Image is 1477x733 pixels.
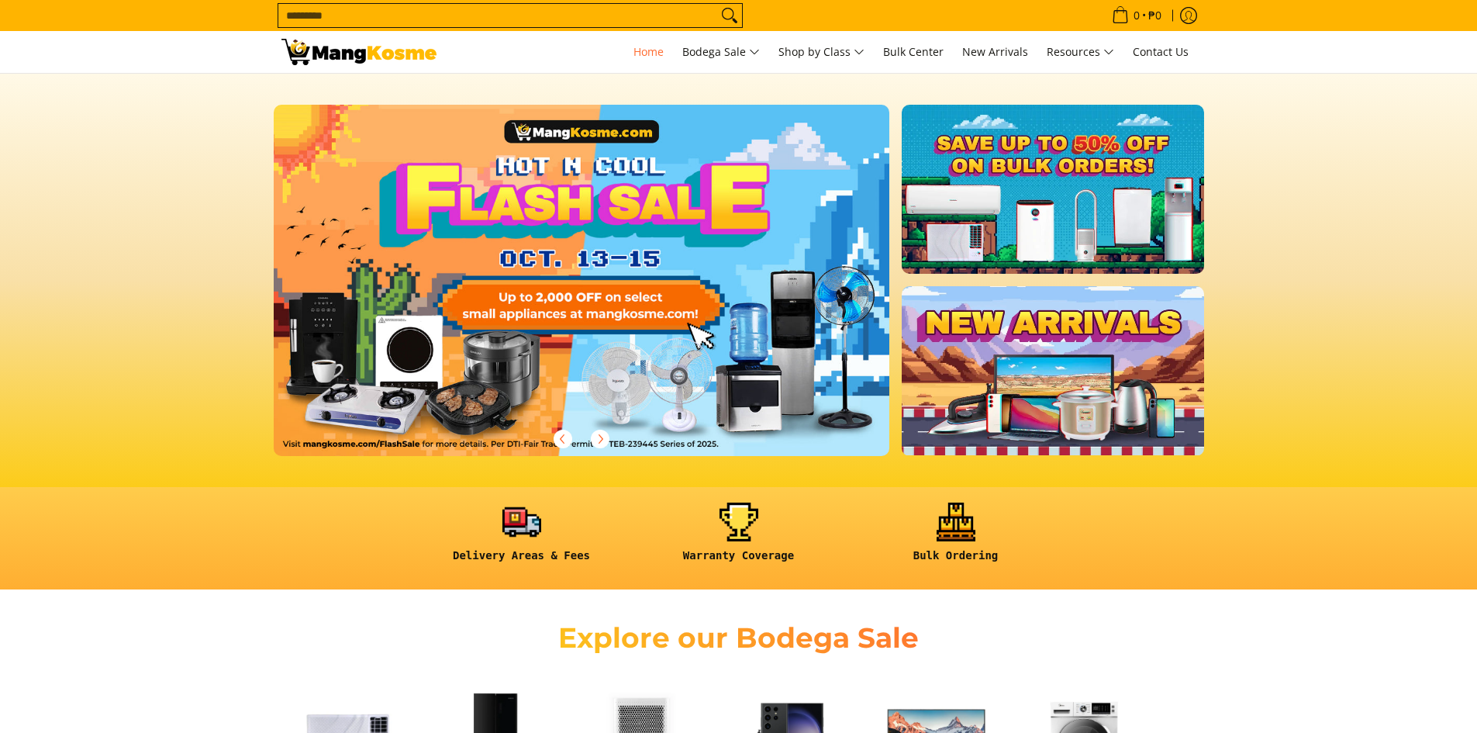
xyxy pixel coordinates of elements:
span: 0 [1131,10,1142,21]
span: Home [633,44,664,59]
h2: Explore our Bodega Sale [514,621,964,655]
a: Bulk Center [875,31,951,73]
a: New Arrivals [954,31,1036,73]
span: Shop by Class [778,43,864,62]
a: Home [626,31,671,73]
span: Contact Us [1133,44,1189,59]
button: Previous [546,422,580,456]
a: Shop by Class [771,31,872,73]
span: Bodega Sale [682,43,760,62]
span: Bulk Center [883,44,944,59]
a: More [274,105,940,481]
a: <h6><strong>Warranty Coverage</strong></h6> [638,503,840,575]
span: • [1107,7,1166,24]
a: <h6><strong>Delivery Areas & Fees</strong></h6> [421,503,623,575]
a: Contact Us [1125,31,1196,73]
img: Mang Kosme: Your Home Appliances Warehouse Sale Partner! [281,39,437,65]
a: <h6><strong>Bulk Ordering</strong></h6> [855,503,1057,575]
a: Resources [1039,31,1122,73]
span: New Arrivals [962,44,1028,59]
a: Bodega Sale [675,31,768,73]
span: ₱0 [1146,10,1164,21]
nav: Main Menu [452,31,1196,73]
button: Next [583,422,617,456]
button: Search [717,4,742,27]
span: Resources [1047,43,1114,62]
